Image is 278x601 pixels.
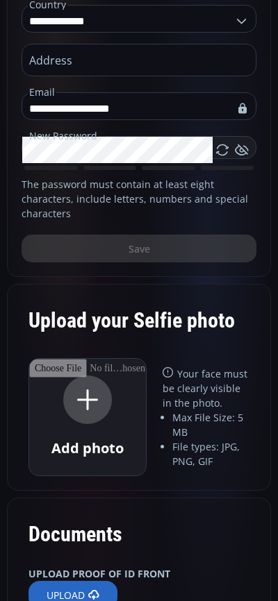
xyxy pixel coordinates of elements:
[28,512,250,556] div: Documents
[172,410,250,439] li: Max File Size: 5 MB
[172,439,250,468] li: File types: JPG, PNG, GIF
[28,566,170,581] b: UPLOAD PROOF OF ID FRONT
[28,298,250,358] div: Upload your Selfie photo
[163,366,250,410] p: Your face must be clearly visible in the photo.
